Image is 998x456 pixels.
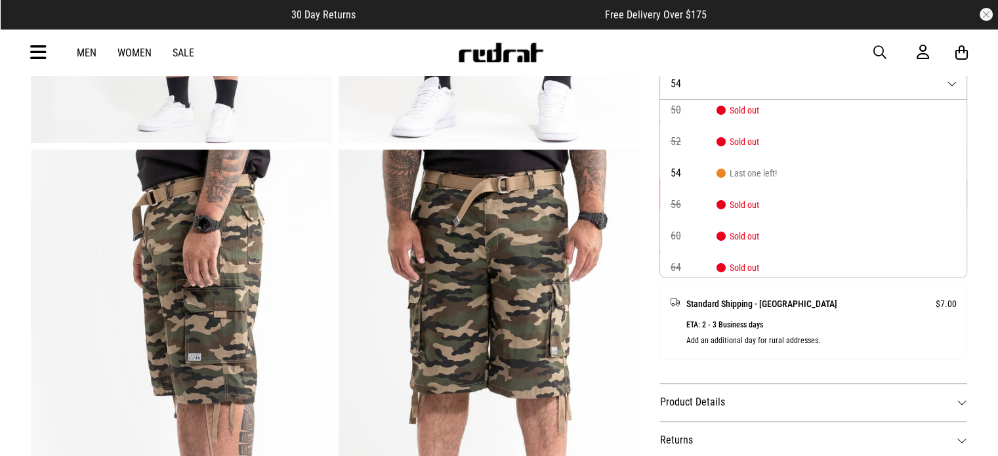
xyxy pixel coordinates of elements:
span: 56 [671,199,717,210]
span: Sold out [717,231,759,241]
button: 54 [659,68,968,100]
span: 50 [671,105,717,115]
span: 52 [671,136,717,147]
span: Standard Shipping - [GEOGRAPHIC_DATA] [686,296,837,312]
span: 64 [671,262,717,273]
p: ETA: 2 - 3 Business days Add an additional day for rural addresses. [686,317,957,348]
span: Free Delivery Over $175 [605,9,707,21]
span: $7.00 [935,296,956,312]
span: 30 Day Returns [291,9,356,21]
a: Sale [173,47,194,59]
a: Men [77,47,96,59]
span: Sold out [717,262,759,273]
span: Sold out [717,136,759,147]
iframe: Customer reviews powered by Trustpilot [382,8,579,21]
dt: Product Details [659,383,968,421]
span: 60 [671,231,717,241]
span: Sold out [717,199,759,210]
img: Redrat logo [457,43,544,62]
span: Last one left! [717,168,777,178]
span: Sold out [717,105,759,115]
span: 54 [671,77,681,90]
a: Women [117,47,152,59]
span: 54 [671,168,717,178]
button: Open LiveChat chat widget [10,5,50,45]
